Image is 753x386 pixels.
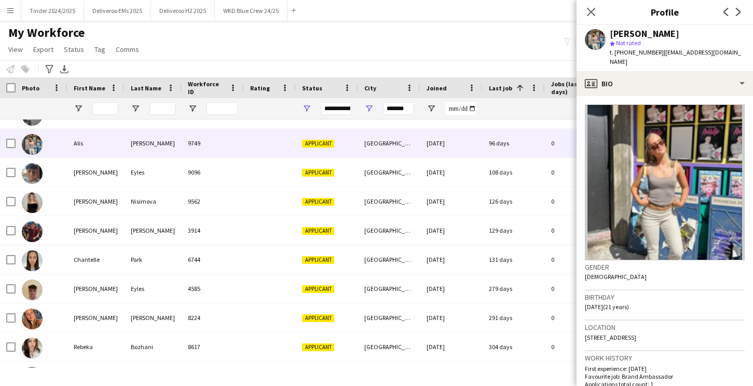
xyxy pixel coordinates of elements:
a: View [4,43,27,56]
div: [DATE] [420,332,483,361]
div: [DATE] [420,187,483,216]
div: Nisimova [125,187,182,216]
div: 0 [545,158,612,187]
div: 3914 [182,216,244,245]
button: Everyone9,752 [575,36,627,49]
div: 126 days [483,187,545,216]
h3: Birthday [585,292,745,302]
div: 96 days [483,129,545,157]
div: 291 days [483,303,545,332]
input: Joined Filter Input [445,102,476,115]
div: [GEOGRAPHIC_DATA] [358,216,420,245]
div: [GEOGRAPHIC_DATA] [358,245,420,274]
span: Rating [250,84,270,92]
span: | [EMAIL_ADDRESS][DOMAIN_NAME] [610,48,741,65]
div: [GEOGRAPHIC_DATA] [358,129,420,157]
span: Export [33,45,53,54]
div: 0 [545,274,612,303]
div: 0 [545,332,612,361]
img: Alis Jones [22,134,43,155]
span: Not rated [616,39,641,47]
span: First Name [74,84,105,92]
div: 9562 [182,187,244,216]
span: Applicant [302,256,334,264]
span: [DATE] (21 years) [585,303,629,311]
span: Applicant [302,285,334,293]
div: Eyles [125,158,182,187]
span: Applicant [302,343,334,351]
div: [GEOGRAPHIC_DATA] [358,187,420,216]
span: Comms [116,45,139,54]
span: Workforce ID [188,80,225,96]
div: 129 days [483,216,545,245]
input: First Name Filter Input [92,102,118,115]
span: Jobs (last 90 days) [551,80,594,96]
div: Chantelle [67,245,125,274]
span: Applicant [302,169,334,177]
input: Workforce ID Filter Input [207,102,238,115]
span: [STREET_ADDRESS] [585,334,636,341]
div: [GEOGRAPHIC_DATA] [358,332,420,361]
div: Park [125,245,182,274]
button: Open Filter Menu [302,104,311,113]
button: Tinder 2024/2025 [21,1,84,21]
div: [DATE] [420,303,483,332]
div: [GEOGRAPHIC_DATA] [358,303,420,332]
a: Status [60,43,88,56]
img: Isabelle O’sullivan [22,309,43,329]
input: Last Name Filter Input [149,102,175,115]
app-action-btn: Advanced filters [43,63,56,75]
span: Last job [489,84,512,92]
span: Joined [427,84,447,92]
span: [DEMOGRAPHIC_DATA] [585,273,647,281]
div: Rebeka [67,332,125,361]
div: [GEOGRAPHIC_DATA] [358,158,420,187]
div: [PERSON_NAME] [67,303,125,332]
div: [DATE] [420,158,483,187]
div: 0 [545,303,612,332]
span: Status [302,84,322,92]
button: Open Filter Menu [427,104,436,113]
div: 9096 [182,158,244,187]
input: City Filter Input [383,102,414,115]
img: william Eyles [22,163,43,184]
div: Alis [67,129,125,157]
app-action-btn: Export XLSX [58,63,71,75]
div: 279 days [483,274,545,303]
div: [DATE] [420,274,483,303]
div: [GEOGRAPHIC_DATA] [358,274,420,303]
span: t. [PHONE_NUMBER] [610,48,664,56]
button: WKD Blue Crew 24/25 [215,1,287,21]
div: [DATE] [420,216,483,245]
div: 6744 [182,245,244,274]
div: Bozhani [125,332,182,361]
span: My Workforce [8,25,85,41]
div: 304 days [483,332,545,361]
div: [PERSON_NAME] [125,129,182,157]
button: Open Filter Menu [131,104,140,113]
div: 8617 [182,332,244,361]
div: [PERSON_NAME] [125,216,182,245]
div: [PERSON_NAME] [610,29,679,38]
img: Chantelle Park [22,250,43,271]
img: Harvey Sawyer [22,221,43,242]
p: First experience: [DATE] [585,365,745,372]
div: 8224 [182,303,244,332]
div: Eyles [125,274,182,303]
button: Open Filter Menu [364,104,374,113]
span: City [364,84,376,92]
img: Rebeka Bozhani [22,338,43,358]
img: William Eyles [22,279,43,300]
div: 9749 [182,129,244,157]
div: 108 days [483,158,545,187]
div: [PERSON_NAME] [67,216,125,245]
div: [DATE] [420,129,483,157]
span: Applicant [302,140,334,148]
div: [PERSON_NAME] [67,274,125,303]
div: 0 [545,216,612,245]
img: Crew avatar or photo [585,104,745,260]
div: [DATE] [420,245,483,274]
div: [PERSON_NAME] [125,303,182,332]
span: Tag [94,45,105,54]
div: Bio [577,71,753,96]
